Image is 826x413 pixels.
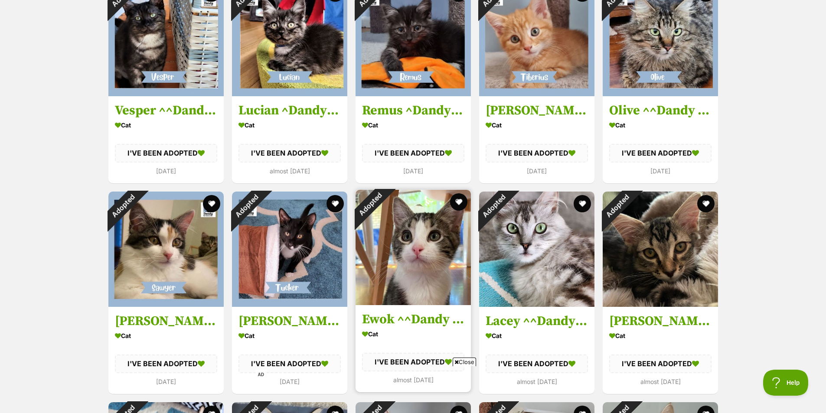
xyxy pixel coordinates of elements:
div: [DATE] [486,165,588,177]
div: Cat [238,329,341,342]
h3: [PERSON_NAME] ^^Dandy Cat Rescue^^ [115,313,217,329]
img: Sawyer ^^Dandy Cat Rescue^^ [108,192,224,307]
div: Adopted [467,180,519,232]
h3: Ewok ^^Dandy Cat Rescue^^ [362,311,464,328]
div: [DATE] [115,165,217,177]
a: Adopted [108,89,224,98]
h3: Lucian ^Dandy Cat Rescue^ [238,103,341,119]
a: Adopted [232,89,347,98]
div: Cat [486,329,588,342]
button: favourite [326,195,344,212]
h3: Lacey ^^Dandy Cat Rescue^^ [486,313,588,329]
div: Cat [486,119,588,132]
div: [DATE] [115,376,217,387]
div: I'VE BEEN ADOPTED [238,144,341,163]
a: Lucian ^Dandy Cat Rescue^ Cat I'VE BEEN ADOPTED almost [DATE] favourite [232,96,347,183]
div: I'VE BEEN ADOPTED [609,354,712,373]
a: [PERSON_NAME] ^Dandy Cat Rescue^ Cat I'VE BEEN ADOPTED [DATE] favourite [232,306,347,393]
a: [PERSON_NAME] ^Dandy Cat Rescue^ Cat I'VE BEEN ADOPTED [DATE] favourite [479,96,594,183]
a: Adopted [356,298,471,307]
h3: [PERSON_NAME] ^Dandy Cat Rescue^ [238,313,341,329]
iframe: Advertisement [255,370,571,409]
a: Adopted [356,89,471,98]
div: Adopted [591,180,643,232]
div: Adopted [97,180,148,232]
div: I'VE BEEN ADOPTED [115,144,217,163]
div: almost [DATE] [609,376,712,387]
h3: Vesper ^^Dandy Cat Rescue^^ [115,103,217,119]
h3: [PERSON_NAME] ^^Dandy Cat Rescue^^ [609,313,712,329]
div: Cat [115,119,217,132]
span: AD [255,370,267,380]
div: Adopted [344,179,395,230]
img: Lacey ^^Dandy Cat Rescue^^ [479,192,594,307]
button: favourite [697,195,715,212]
a: Ewok ^^Dandy Cat Rescue^^ Cat I'VE BEEN ADOPTED almost [DATE] favourite [356,305,471,392]
a: Adopted [479,300,594,309]
h3: [PERSON_NAME] ^Dandy Cat Rescue^ [486,103,588,119]
div: almost [DATE] [238,165,341,177]
button: favourite [203,195,220,212]
img: Candice ^^Dandy Cat Rescue^^ [603,192,718,307]
a: Adopted [603,89,718,98]
div: Cat [362,119,464,132]
div: Cat [115,329,217,342]
div: I'VE BEEN ADOPTED [362,353,464,371]
div: Cat [362,328,464,340]
a: Olive ^^Dandy Cat Rescue^^ Cat I'VE BEEN ADOPTED [DATE] favourite [603,96,718,183]
a: Adopted [479,89,594,98]
h3: Remus ^Dandy Cat Rescue^ [362,103,464,119]
div: almost [DATE] [486,376,588,387]
img: Ewok ^^Dandy Cat Rescue^^ [356,190,471,305]
div: I'VE BEEN ADOPTED [486,354,588,373]
a: [PERSON_NAME] ^^Dandy Cat Rescue^^ Cat I'VE BEEN ADOPTED almost [DATE] favourite [603,306,718,393]
div: [DATE] [238,376,341,387]
a: Lacey ^^Dandy Cat Rescue^^ Cat I'VE BEEN ADOPTED almost [DATE] favourite [479,306,594,393]
div: Adopted [220,180,272,232]
div: I'VE BEEN ADOPTED [486,144,588,163]
div: I'VE BEEN ADOPTED [115,354,217,373]
button: favourite [574,195,591,212]
button: favourite [450,193,467,211]
div: Cat [609,119,712,132]
iframe: Help Scout Beacon - Open [763,370,809,396]
div: [DATE] [362,165,464,177]
h3: Olive ^^Dandy Cat Rescue^^ [609,103,712,119]
a: Vesper ^^Dandy Cat Rescue^^ Cat I'VE BEEN ADOPTED [DATE] favourite [108,96,224,183]
a: Adopted [603,300,718,309]
a: Adopted [232,300,347,309]
div: [DATE] [609,165,712,177]
span: Close [453,358,476,366]
div: I'VE BEEN ADOPTED [362,144,464,163]
div: Cat [238,119,341,132]
a: Adopted [108,300,224,309]
div: Cat [609,329,712,342]
img: Tucker ^Dandy Cat Rescue^ [232,192,347,307]
a: [PERSON_NAME] ^^Dandy Cat Rescue^^ Cat I'VE BEEN ADOPTED [DATE] favourite [108,306,224,393]
div: I'VE BEEN ADOPTED [238,354,341,373]
a: Remus ^Dandy Cat Rescue^ Cat I'VE BEEN ADOPTED [DATE] favourite [356,96,471,183]
div: I'VE BEEN ADOPTED [609,144,712,163]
